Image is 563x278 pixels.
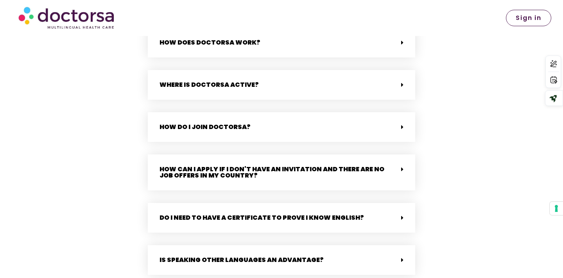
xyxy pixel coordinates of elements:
span: Sign in [516,15,541,21]
a: Is speaking other languages an advantage? [160,255,324,264]
div: How do I join Doctorsa? [148,112,415,142]
div: How does Doctorsa work? [148,28,415,57]
a: Sign in [506,10,551,26]
a: Do I need to have a certificate to prove I know English? [160,213,364,222]
a: Where is Doctorsa active? [160,80,259,89]
div: How can I apply if I don't have an invitation and there are no job offers in my country? [148,154,415,190]
div: Do I need to have a certificate to prove I know English? [148,203,415,233]
a: How does Doctorsa work? [160,38,260,47]
a: How do I join Doctorsa? [160,122,251,131]
div: Is speaking other languages an advantage? [148,245,415,275]
button: Your consent preferences for tracking technologies [550,202,563,215]
a: How can I apply if I don't have an invitation and there are no job offers in my country? [160,165,384,180]
div: Where is Doctorsa active? [148,70,415,100]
